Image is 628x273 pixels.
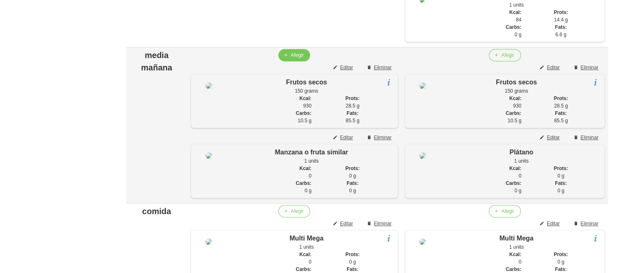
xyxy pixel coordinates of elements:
strong: Fats: [555,266,567,272]
button: Eliminar [362,217,398,230]
span: 150 grams [505,88,528,94]
strong: Prots: [346,166,360,171]
strong: Prots: [346,252,360,257]
span: 84 [516,17,521,23]
button: Editar [535,61,566,74]
span: Afegir [291,51,303,59]
strong: Fats: [347,110,359,116]
strong: Carbs: [506,180,521,186]
img: 8ea60705-12ae-42e8-83e1-4ba62b1261d5%2Ffoods%2F9158-apple-1986660-960-720-png.png [205,152,212,159]
div: comida [129,205,184,217]
span: Frutos secos [496,79,537,86]
strong: Kcal: [299,166,311,171]
button: Eliminar [568,61,605,74]
img: 8ea60705-12ae-42e8-83e1-4ba62b1261d5%2Ffoods%2F63453-fruits-secs-jpg.jpg [205,82,212,89]
button: Editar [535,217,566,230]
strong: Carbs: [506,110,521,116]
button: Eliminar [362,131,398,144]
span: Multi Mega [289,235,324,242]
span: 85.5 g [554,118,567,124]
strong: Fats: [555,180,567,186]
button: Editar [328,61,360,74]
span: Multi Mega [500,235,534,242]
span: 150 grams [295,88,318,94]
button: Editar [328,217,360,230]
button: Eliminar [362,61,398,74]
strong: Carbs: [506,266,521,272]
span: 28.5 g [554,103,567,109]
span: Plátano [509,149,533,156]
strong: Fats: [347,180,359,186]
button: Eliminar [568,131,605,144]
span: 1 units [304,158,319,164]
button: Afegir [278,205,310,217]
button: Afegir [489,49,521,61]
span: 0 g [349,188,356,194]
span: Frutos secos [286,79,327,86]
span: 6.6 g [556,32,567,37]
span: 0 g [558,188,565,194]
span: Afegir [291,208,303,215]
button: Afegir [489,205,521,217]
span: 930 [303,103,311,109]
strong: Prots: [554,252,568,257]
span: Editar [547,64,560,71]
strong: Prots: [554,166,568,171]
strong: Fats: [555,24,567,30]
span: Eliminar [581,64,598,71]
strong: Prots: [554,9,568,15]
span: 0 [518,173,521,179]
span: Editar [340,220,353,227]
strong: Carbs: [296,266,311,272]
span: Eliminar [581,220,598,227]
span: Afegir [501,51,514,59]
span: 0 g [514,32,521,37]
span: Manzana o fruta similar [275,149,348,156]
img: 8ea60705-12ae-42e8-83e1-4ba62b1261d5%2Ffoods%2F96084-multimegastack-120tbl-viz-528-l-jpg.jpg [419,238,426,245]
strong: Carbs: [296,180,311,186]
img: 8ea60705-12ae-42e8-83e1-4ba62b1261d5%2Ffoods%2F96084-multimegastack-120tbl-viz-528-l-jpg.jpg [205,238,212,245]
span: Editar [547,220,560,227]
span: 28.5 g [346,103,359,109]
strong: Kcal: [299,252,311,257]
span: 0 g [349,259,356,265]
img: 8ea60705-12ae-42e8-83e1-4ba62b1261d5%2Ffoods%2F4729-download-22-jpeg.jpeg [419,152,426,159]
span: 0 g [558,173,565,179]
span: Eliminar [374,134,392,141]
strong: Carbs: [506,24,521,30]
button: Eliminar [568,217,605,230]
strong: Kcal: [509,166,521,171]
strong: Kcal: [509,252,521,257]
span: 0 [309,173,312,179]
strong: Kcal: [509,9,521,15]
span: Eliminar [581,134,598,141]
span: 1 units [509,2,523,8]
span: Editar [340,64,353,71]
span: 1 units [514,158,528,164]
span: Eliminar [374,220,392,227]
span: Afegir [501,208,514,215]
span: 0 g [514,188,521,194]
span: 10.5 g [298,118,311,124]
span: Editar [340,134,353,141]
span: 10.5 g [508,118,521,124]
strong: Fats: [347,266,359,272]
span: 1 units [509,244,523,250]
button: Editar [328,131,360,144]
span: 0 [518,259,521,265]
strong: Fats: [555,110,567,116]
span: 1 units [299,244,314,250]
strong: Prots: [346,96,360,101]
div: media mañana [129,49,184,74]
span: 0 [309,259,312,265]
img: 8ea60705-12ae-42e8-83e1-4ba62b1261d5%2Ffoods%2F63453-fruits-secs-jpg.jpg [419,82,426,89]
strong: Carbs: [296,110,311,116]
span: Eliminar [374,64,392,71]
strong: Prots: [554,96,568,101]
span: 0 g [558,259,565,265]
strong: Kcal: [509,96,521,101]
span: 85.5 g [346,118,359,124]
strong: Kcal: [299,96,311,101]
button: Afegir [278,49,310,61]
span: 14.4 g [554,17,567,23]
